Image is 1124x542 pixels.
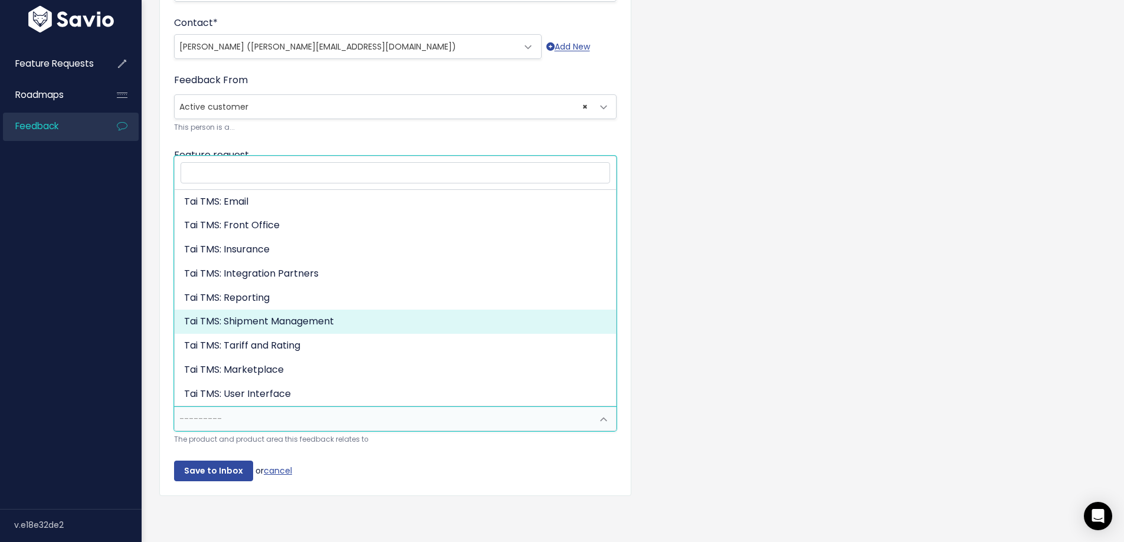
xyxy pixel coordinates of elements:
span: Active customer [175,95,592,119]
span: --------- [179,413,222,425]
li: Tai TMS: Integration Partners [175,262,616,286]
a: Feedback [3,113,98,140]
label: Feature request [174,148,249,162]
span: Feature Requests [15,57,94,70]
span: × [582,95,588,119]
small: This person is a... [174,121,617,134]
li: Tai TMS: Marketplace [175,358,616,382]
a: Roadmaps [3,81,98,109]
li: Tai TMS: Insurance [175,238,616,262]
span: Active customer [174,94,617,119]
div: v.e18e32de2 [14,510,142,540]
div: Open Intercom Messenger [1084,502,1112,530]
input: Save to Inbox [174,461,253,482]
li: Tai TMS: Email [175,190,616,214]
span: Feedback [15,120,58,132]
li: Tai TMS: User Interface [175,382,616,406]
label: Contact [174,16,218,30]
span: Roger Goedde (roger@bolttransportinc.com) [174,34,542,59]
a: Feature Requests [3,50,98,77]
label: Feedback From [174,73,248,87]
a: Add New [546,40,590,54]
li: Tai TMS: Front Office [175,213,616,238]
a: cancel [264,464,292,476]
span: [PERSON_NAME] ([PERSON_NAME][EMAIL_ADDRESS][DOMAIN_NAME]) [179,41,456,52]
img: logo-white.9d6f32f41409.svg [25,6,117,32]
span: Roadmaps [15,88,64,101]
li: Tai TMS: Shipment Management [175,310,616,334]
li: Tai TMS: Reporting [175,286,616,310]
li: Tai TMS: Tariff and Rating [175,334,616,358]
span: Roger Goedde (roger@bolttransportinc.com) [175,35,517,58]
small: The product and product area this feedback relates to [174,433,617,446]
